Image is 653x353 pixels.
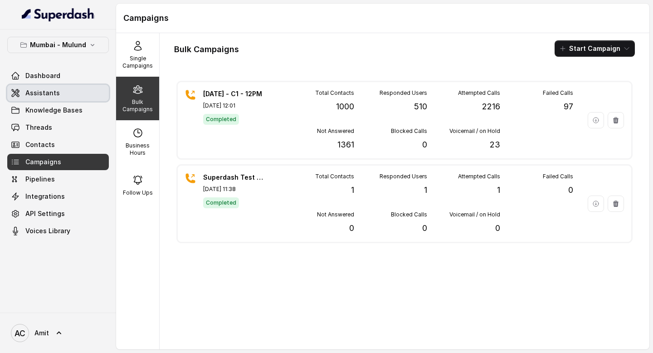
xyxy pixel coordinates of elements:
[555,40,635,57] button: Start Campaign
[7,206,109,222] a: API Settings
[34,328,49,338] span: Amit
[174,42,239,57] h1: Bulk Campaigns
[317,127,354,135] p: Not Answered
[317,211,354,218] p: Not Answered
[15,328,25,338] text: AC
[7,223,109,239] a: Voices Library
[120,98,156,113] p: Bulk Campaigns
[25,209,65,218] span: API Settings
[424,184,427,196] p: 1
[203,114,239,125] span: Completed
[7,85,109,101] a: Assistants
[315,173,354,180] p: Total Contacts
[25,123,52,132] span: Threads
[422,222,427,235] p: 0
[25,157,61,167] span: Campaigns
[391,211,427,218] p: Blocked Calls
[414,100,427,113] p: 510
[25,226,70,235] span: Voices Library
[336,100,354,113] p: 1000
[7,68,109,84] a: Dashboard
[564,100,573,113] p: 97
[497,184,500,196] p: 1
[449,211,500,218] p: Voicemail / on Hold
[203,186,267,193] p: [DATE] 11:38
[203,173,267,182] p: Superdash Test Campaign
[25,71,60,80] span: Dashboard
[25,192,65,201] span: Integrations
[315,89,354,97] p: Total Contacts
[120,55,156,69] p: Single Campaigns
[22,7,95,22] img: light.svg
[203,102,267,109] p: [DATE] 12:01
[422,138,427,151] p: 0
[7,171,109,187] a: Pipelines
[7,154,109,170] a: Campaigns
[120,142,156,157] p: Business Hours
[490,138,500,151] p: 23
[495,222,500,235] p: 0
[391,127,427,135] p: Blocked Calls
[7,188,109,205] a: Integrations
[25,106,83,115] span: Knowledge Bases
[482,100,500,113] p: 2216
[7,37,109,53] button: Mumbai - Mulund
[25,175,55,184] span: Pipelines
[380,89,427,97] p: Responded Users
[30,39,86,50] p: Mumbai - Mulund
[380,173,427,180] p: Responded Users
[351,184,354,196] p: 1
[25,140,55,149] span: Contacts
[458,89,500,97] p: Attempted Calls
[349,222,354,235] p: 0
[203,197,239,208] span: Completed
[7,137,109,153] a: Contacts
[7,320,109,346] a: Amit
[7,102,109,118] a: Knowledge Bases
[7,119,109,136] a: Threads
[123,11,642,25] h1: Campaigns
[458,173,500,180] p: Attempted Calls
[203,89,267,98] p: [DATE] - C1 - 12PM
[449,127,500,135] p: Voicemail / on Hold
[337,138,354,151] p: 1361
[543,89,573,97] p: Failed Calls
[568,184,573,196] p: 0
[123,189,153,196] p: Follow Ups
[543,173,573,180] p: Failed Calls
[25,88,60,98] span: Assistants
